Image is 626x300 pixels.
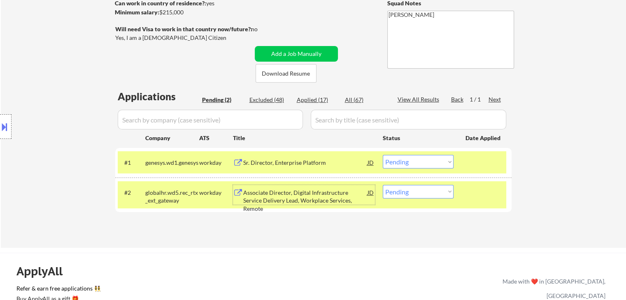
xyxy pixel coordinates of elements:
div: Status [383,130,454,145]
div: 1 / 1 [470,95,489,104]
a: Refer & earn free applications 👯‍♀️ [16,286,330,294]
div: globalhr.wd5.rec_rtx_ext_gateway [145,189,199,205]
div: Back [451,95,464,104]
div: ApplyAll [16,264,72,278]
div: View All Results [398,95,442,104]
strong: Minimum salary: [115,9,159,16]
button: Download Resume [256,64,316,83]
div: workday [199,189,233,197]
button: Add a Job Manually [255,46,338,62]
div: Yes, I am a [DEMOGRAPHIC_DATA] Citizen [115,34,254,42]
strong: Will need Visa to work in that country now/future?: [115,25,252,32]
div: Date Applied [465,134,502,142]
div: Applied (17) [297,96,338,104]
div: Company [145,134,199,142]
div: Applications [118,92,199,102]
div: Associate Director, Digital Infrastructure Service Delivery Lead, Workplace Services, Remote [243,189,368,213]
div: JD [367,185,375,200]
div: Title [233,134,375,142]
div: All (67) [345,96,386,104]
div: Sr. Director, Enterprise Platform [243,159,368,167]
div: $215,000 [115,8,252,16]
input: Search by title (case sensitive) [311,110,506,129]
div: Excluded (48) [249,96,291,104]
div: Pending (2) [202,96,243,104]
input: Search by company (case sensitive) [118,110,303,129]
div: workday [199,159,233,167]
div: JD [367,155,375,170]
div: no [251,25,275,33]
div: genesys.wd1.genesys [145,159,199,167]
div: ATS [199,134,233,142]
div: Next [489,95,502,104]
